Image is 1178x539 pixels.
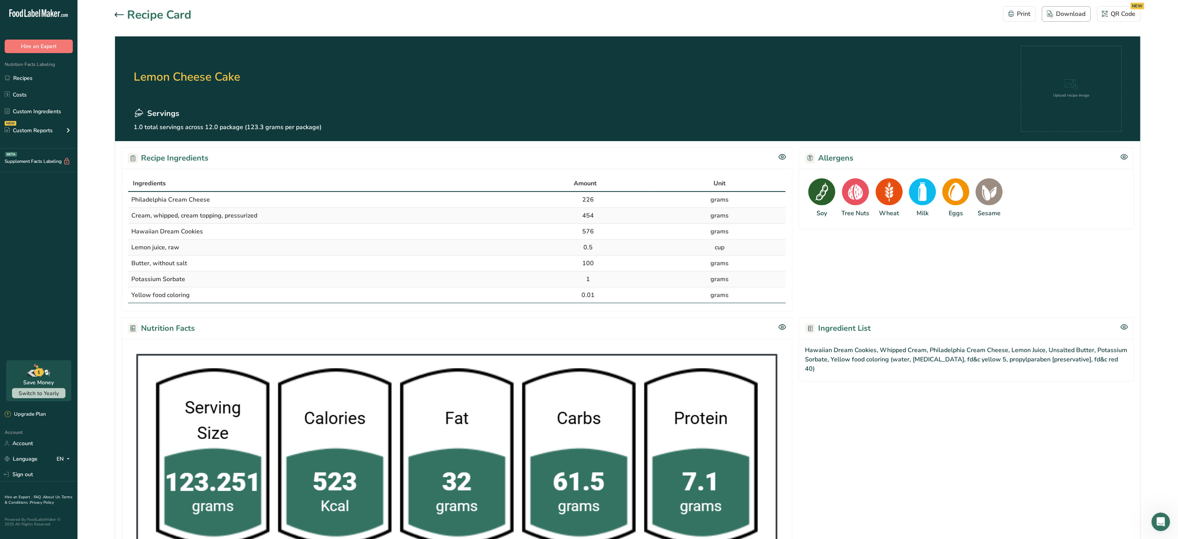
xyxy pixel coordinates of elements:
[523,287,654,303] td: 0.01
[30,500,54,505] a: Privacy Policy
[128,152,208,164] h2: Recipe Ingredients
[1003,6,1036,22] button: Print
[34,494,43,500] a: FAQ .
[128,323,195,334] h2: Nutrition Facts
[5,40,73,53] button: Hire an Expert
[876,178,903,206] img: Wheat
[1102,9,1136,19] div: QR Code
[131,259,187,268] span: Butter, without salt
[5,494,72,505] a: Terms & Conditions .
[131,211,257,220] span: Cream, whipped, cream topping, pressurized
[799,339,1134,382] div: Hawaiian Dream Cookies, Whipped Cream, Philadelphia Cream Cheese, Lemon Juice, Unsalted Butter, P...
[523,271,654,287] td: 1
[24,378,54,387] div: Save Money
[654,224,785,240] td: grams
[5,452,38,466] a: Language
[131,195,210,204] span: Philadelphia Cream Cheese
[1152,513,1170,531] iframe: Intercom live chat
[1042,6,1091,22] button: Download
[949,209,963,218] div: Eggs
[131,227,203,236] span: Hawaiian Dream Cookies
[19,390,59,397] span: Switch to Yearly
[909,178,936,206] img: Milk
[1054,93,1090,98] div: Upload recipe image
[1047,9,1086,19] div: Download
[1008,9,1031,19] div: Print
[133,179,166,188] span: Ingredients
[654,271,785,287] td: grams
[654,287,785,303] td: grams
[134,46,322,108] h2: Lemon Cheese Cake
[5,126,53,135] div: Custom Reports
[817,209,827,218] div: Soy
[134,123,322,132] p: 1.0 total servings across 12.0 package (123.3 grams per package)
[5,152,17,157] div: BETA
[654,208,785,224] td: grams
[574,179,597,188] span: Amount
[131,243,179,252] span: Lemon juice, raw
[879,209,899,218] div: Wheat
[942,178,970,206] img: Eggs
[5,517,73,527] div: Powered By FoodLabelMaker © 2025 All Rights Reserved
[654,192,785,208] td: grams
[917,209,929,218] div: Milk
[842,178,869,206] img: Tree Nuts
[523,224,654,240] td: 576
[131,291,190,299] span: Yellow food coloring
[43,494,62,500] a: About Us .
[523,256,654,271] td: 100
[5,121,16,126] div: NEW
[523,240,654,256] td: 0.5
[805,152,854,164] h2: Allergens
[57,454,73,464] div: EN
[654,256,785,271] td: grams
[523,208,654,224] td: 454
[523,192,654,208] td: 226
[654,240,785,256] td: cup
[1097,6,1141,22] button: QR Code NEW
[5,411,46,418] div: Upgrade Plan
[12,388,65,398] button: Switch to Yearly
[127,6,191,24] h1: Recipe Card
[978,209,1001,218] div: Sesame
[808,178,836,206] img: Soy
[131,275,185,283] span: Potassium Sorbate
[842,209,870,218] div: Tree Nuts
[805,323,871,334] h2: Ingredient List
[976,178,1003,206] img: Sesame
[5,494,32,500] a: Hire an Expert .
[714,179,726,188] span: Unit
[147,108,179,119] span: Servings
[1131,3,1144,9] div: NEW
